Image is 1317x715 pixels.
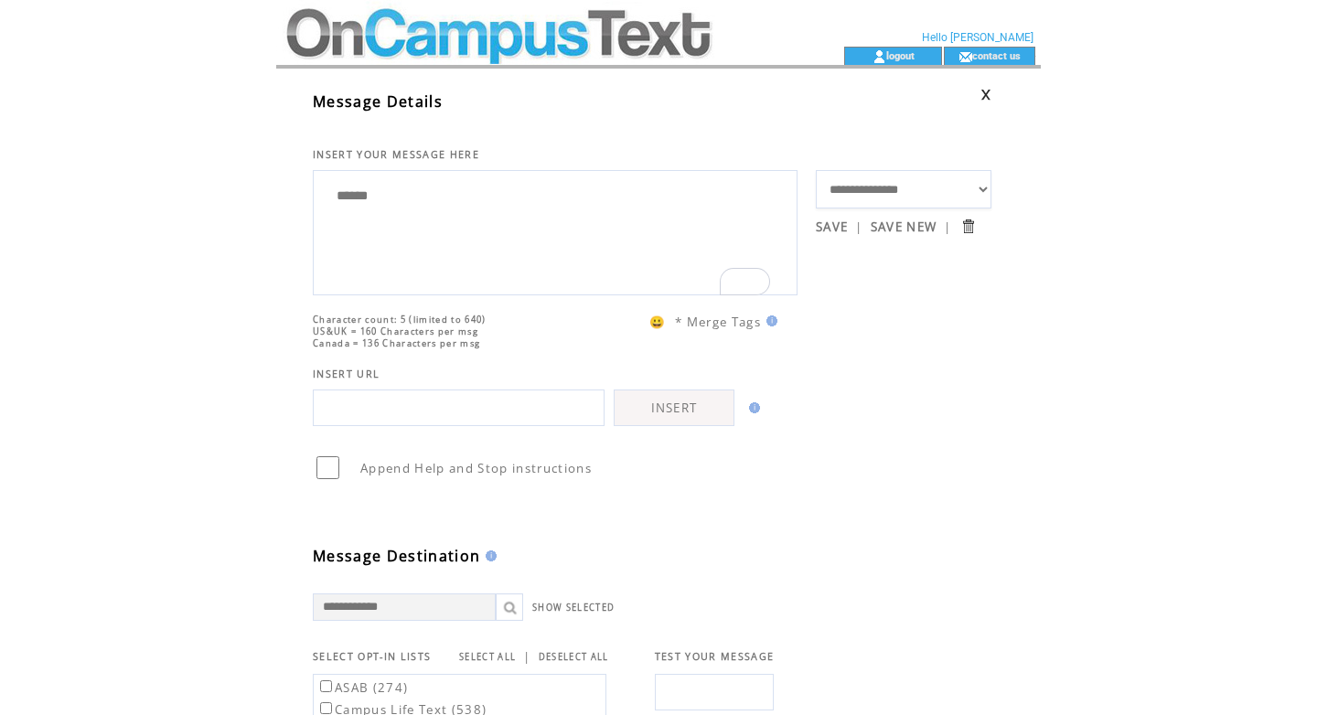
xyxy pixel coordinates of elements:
input: Campus Life Text (538) [320,702,332,714]
span: INSERT URL [313,368,380,380]
span: | [944,219,951,235]
span: | [855,219,862,235]
a: SAVE [816,219,848,235]
span: * Merge Tags [675,314,761,330]
img: help.gif [744,402,760,413]
a: SHOW SELECTED [532,602,615,614]
span: Canada = 136 Characters per msg [313,337,480,349]
a: INSERT [614,390,734,426]
textarea: To enrich screen reader interactions, please activate Accessibility in Grammarly extension settings [323,176,787,285]
span: US&UK = 160 Characters per msg [313,325,478,337]
a: SAVE NEW [871,219,937,235]
span: SELECT OPT-IN LISTS [313,650,431,663]
span: Character count: 5 (limited to 640) [313,314,487,325]
a: SELECT ALL [459,651,516,663]
input: ASAB (274) [320,680,332,692]
img: help.gif [480,550,497,561]
span: Hello [PERSON_NAME] [922,31,1033,44]
img: help.gif [761,315,777,326]
span: INSERT YOUR MESSAGE HERE [313,148,479,161]
span: Append Help and Stop instructions [360,460,592,476]
span: Message Destination [313,546,480,566]
img: contact_us_icon.gif [958,49,972,64]
a: DESELECT ALL [539,651,609,663]
a: logout [886,49,915,61]
span: TEST YOUR MESSAGE [655,650,775,663]
label: ASAB (274) [316,679,408,696]
input: Submit [959,218,977,235]
span: 😀 [649,314,666,330]
img: account_icon.gif [873,49,886,64]
a: contact us [972,49,1021,61]
span: Message Details [313,91,443,112]
span: | [523,648,530,665]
